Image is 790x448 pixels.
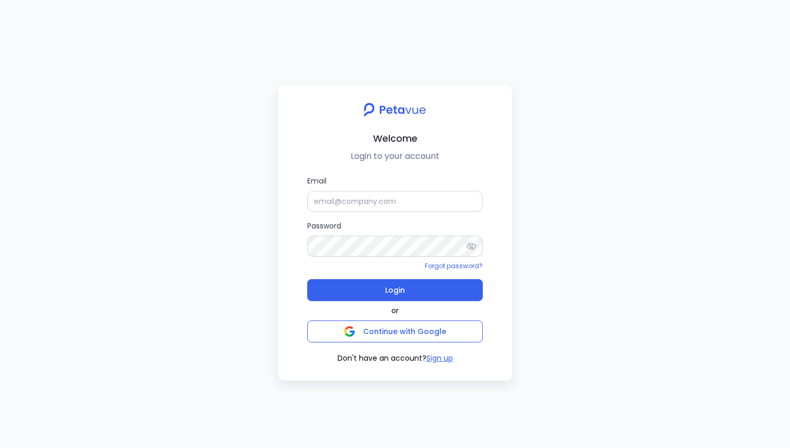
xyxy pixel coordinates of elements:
[426,353,453,364] button: Sign up
[307,191,483,212] input: Email
[286,131,504,146] h2: Welcome
[363,326,446,337] span: Continue with Google
[307,175,483,212] label: Email
[307,236,483,257] input: Password
[391,305,399,316] span: or
[425,261,483,270] a: Forgot password?
[307,279,483,301] button: Login
[338,353,426,364] span: Don't have an account?
[357,97,433,122] img: petavue logo
[286,150,504,163] p: Login to your account
[307,320,483,342] button: Continue with Google
[385,283,405,297] span: Login
[307,220,483,257] label: Password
